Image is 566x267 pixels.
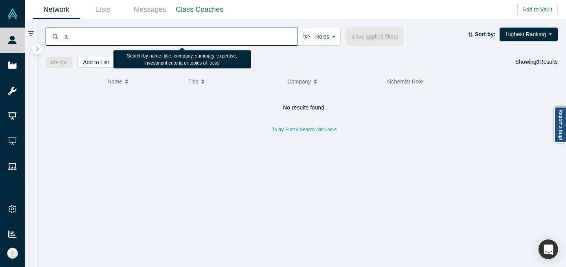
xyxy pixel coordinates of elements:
span: Title [188,73,198,90]
button: Add to List [77,57,114,68]
button: Highest Ranking [500,28,558,41]
button: Title [188,73,279,90]
a: Lists [80,0,127,19]
input: Search by name, title, company, summary, expertise, investment criteria or topics of focus [64,27,298,46]
span: Results [537,59,558,65]
img: Ally Hoang's Account [7,248,18,259]
span: Company [287,73,311,90]
a: Network [33,0,80,19]
a: Messages [127,0,173,19]
span: Alchemist Role [386,78,423,85]
a: Report a bug! [554,107,566,143]
strong: Sort by: [475,31,496,37]
a: Class Coaches [173,0,226,19]
button: To try Fuzzy Search click here [266,124,342,135]
button: Name [107,73,180,90]
button: Save applied filters [346,28,404,46]
button: Add to Vault [517,4,558,15]
h4: No results found. [46,104,564,111]
img: Alchemist Vault Logo [7,8,18,19]
button: Company [287,73,378,90]
button: Roles [298,28,341,46]
div: Showing [515,57,558,68]
strong: 0 [537,59,540,65]
button: Merge [46,57,72,68]
span: Name [107,73,122,90]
